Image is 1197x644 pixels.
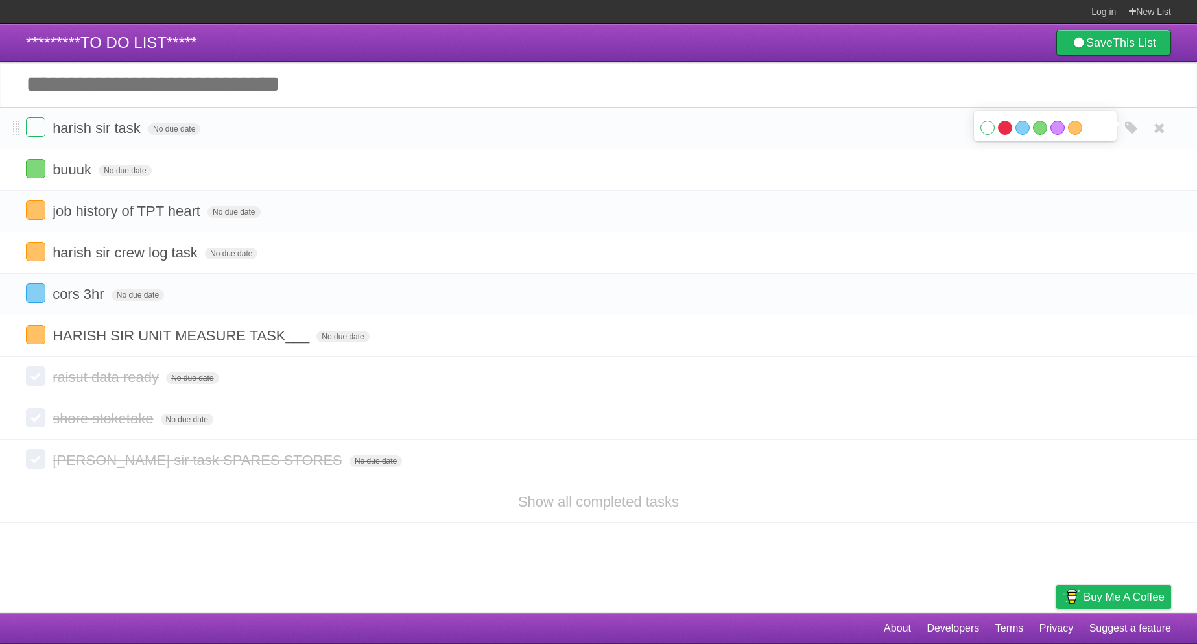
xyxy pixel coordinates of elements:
label: Purple [1050,121,1065,135]
span: harish sir task [53,120,144,136]
a: Suggest a feature [1089,616,1171,641]
span: [PERSON_NAME] sir task SPARES STORES [53,452,346,468]
span: No due date [316,331,369,342]
label: Done [26,200,45,220]
a: Privacy [1039,616,1073,641]
label: Done [26,283,45,303]
span: No due date [99,165,151,176]
label: Orange [1068,121,1082,135]
span: cors 3hr [53,286,107,302]
a: About [884,616,911,641]
span: No due date [148,123,200,135]
a: Show all completed tasks [518,494,679,510]
a: Buy me a coffee [1056,585,1171,609]
span: shore stoketake [53,411,156,427]
label: Red [998,121,1012,135]
span: job history of TPT heart [53,203,204,219]
label: Blue [1015,121,1030,135]
span: HARISH SIR UNIT MEASURE TASK___ [53,328,313,344]
span: No due date [161,414,213,425]
label: Done [26,408,45,427]
b: This List [1113,36,1156,49]
span: No due date [205,248,257,259]
label: Done [26,159,45,178]
label: Green [1033,121,1047,135]
span: No due date [350,455,402,467]
span: No due date [166,372,219,384]
img: Buy me a coffee [1063,586,1080,608]
a: Developers [927,616,979,641]
span: raisut data ready [53,369,162,385]
label: Done [26,449,45,469]
label: Done [26,242,45,261]
span: No due date [112,289,164,301]
label: Done [26,325,45,344]
label: Done [26,366,45,386]
span: No due date [207,206,260,218]
label: White [980,121,995,135]
label: Done [26,117,45,137]
span: Buy me a coffee [1084,586,1165,608]
a: Terms [995,616,1024,641]
span: buuuk [53,161,95,178]
a: SaveThis List [1056,30,1171,56]
span: harish sir crew log task [53,244,201,261]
